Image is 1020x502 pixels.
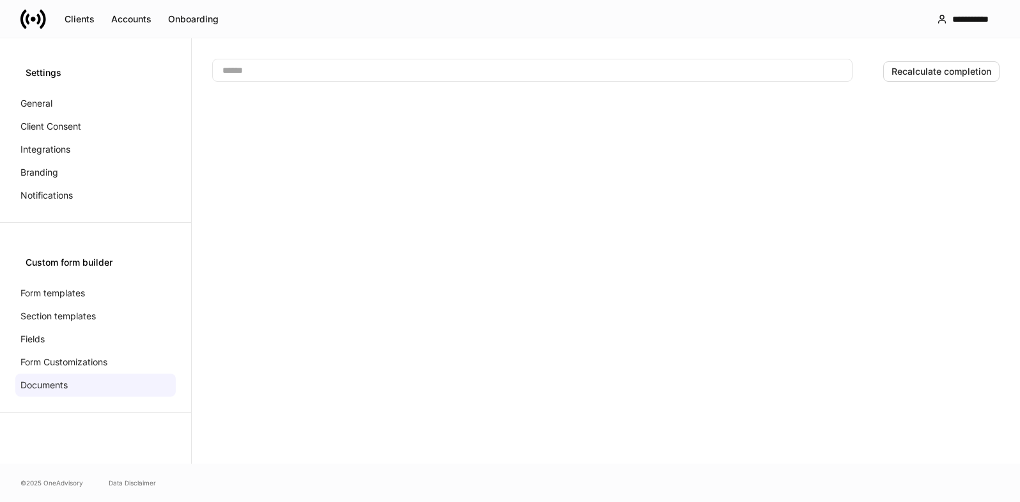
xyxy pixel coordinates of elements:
p: Form templates [20,287,85,300]
a: Data Disclaimer [109,478,156,488]
a: Section templates [15,305,176,328]
a: Documents [15,374,176,397]
p: Fields [20,333,45,346]
button: Onboarding [160,9,227,29]
div: Clients [65,15,95,24]
p: Section templates [20,310,96,323]
a: Client Consent [15,115,176,138]
p: Notifications [20,189,73,202]
a: Branding [15,161,176,184]
button: Recalculate completion [883,61,1000,82]
p: Integrations [20,143,70,156]
button: Accounts [103,9,160,29]
div: Recalculate completion [892,67,991,76]
p: Branding [20,166,58,179]
button: Clients [56,9,103,29]
a: Form Customizations [15,351,176,374]
span: 0.00% complete [862,66,874,76]
p: Client Consent [20,120,81,133]
a: Fields [15,328,176,351]
div: Onboarding [168,15,219,24]
p: Documents [20,379,68,392]
p: Form Customizations [20,356,107,369]
a: General [15,92,176,115]
span: © 2025 OneAdvisory [20,478,83,488]
a: Integrations [15,138,176,161]
p: General [20,97,52,110]
div: Custom form builder [26,256,166,269]
div: Progress is calculated every 10 minutes for performance reasons. Click here to force a refresh. [883,61,1000,82]
a: Notifications [15,184,176,207]
div: Settings [26,66,166,79]
div: Accounts [111,15,151,24]
a: Form templates [15,282,176,305]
